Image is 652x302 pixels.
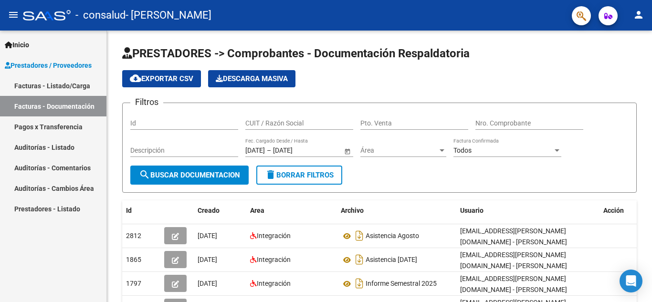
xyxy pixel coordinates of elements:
span: Asistencia [DATE] [366,256,417,264]
span: Id [126,207,132,214]
span: Integración [257,280,291,287]
i: Descargar documento [353,252,366,267]
span: Integración [257,256,291,263]
span: [EMAIL_ADDRESS][PERSON_NAME][DOMAIN_NAME] - [PERSON_NAME] [460,227,567,246]
span: - [PERSON_NAME] [126,5,211,26]
span: 2812 [126,232,141,240]
input: Fecha fin [273,146,320,155]
span: [DATE] [198,232,217,240]
mat-icon: cloud_download [130,73,141,84]
datatable-header-cell: Id [122,200,160,221]
span: Área [360,146,438,155]
span: Borrar Filtros [265,171,334,179]
datatable-header-cell: Creado [194,200,246,221]
mat-icon: menu [8,9,19,21]
span: PRESTADORES -> Comprobantes - Documentación Respaldatoria [122,47,470,60]
button: Buscar Documentacion [130,166,249,185]
span: Asistencia Agosto [366,232,419,240]
span: 1797 [126,280,141,287]
span: Area [250,207,264,214]
i: Descargar documento [353,228,366,243]
i: Descargar documento [353,276,366,291]
span: Prestadores / Proveedores [5,60,92,71]
mat-icon: search [139,169,150,180]
span: – [267,146,271,155]
span: Todos [453,146,472,154]
button: Open calendar [342,146,352,156]
span: Exportar CSV [130,74,193,83]
span: Acción [603,207,624,214]
mat-icon: person [633,9,644,21]
div: Open Intercom Messenger [620,270,642,292]
button: Descarga Masiva [208,70,295,87]
span: [DATE] [198,280,217,287]
span: Archivo [341,207,364,214]
span: - consalud [75,5,126,26]
button: Borrar Filtros [256,166,342,185]
span: Inicio [5,40,29,50]
app-download-masive: Descarga masiva de comprobantes (adjuntos) [208,70,295,87]
span: [DATE] [198,256,217,263]
span: Descarga Masiva [216,74,288,83]
h3: Filtros [130,95,163,109]
mat-icon: delete [265,169,276,180]
input: Fecha inicio [245,146,265,155]
span: [EMAIL_ADDRESS][PERSON_NAME][DOMAIN_NAME] - [PERSON_NAME] [460,275,567,293]
span: [EMAIL_ADDRESS][PERSON_NAME][DOMAIN_NAME] - [PERSON_NAME] [460,251,567,270]
datatable-header-cell: Archivo [337,200,456,221]
span: Creado [198,207,220,214]
datatable-header-cell: Area [246,200,337,221]
datatable-header-cell: Usuario [456,200,599,221]
span: Buscar Documentacion [139,171,240,179]
span: Integración [257,232,291,240]
datatable-header-cell: Acción [599,200,647,221]
span: 1865 [126,256,141,263]
span: Usuario [460,207,484,214]
span: Informe Semestral 2025 [366,280,437,288]
button: Exportar CSV [122,70,201,87]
